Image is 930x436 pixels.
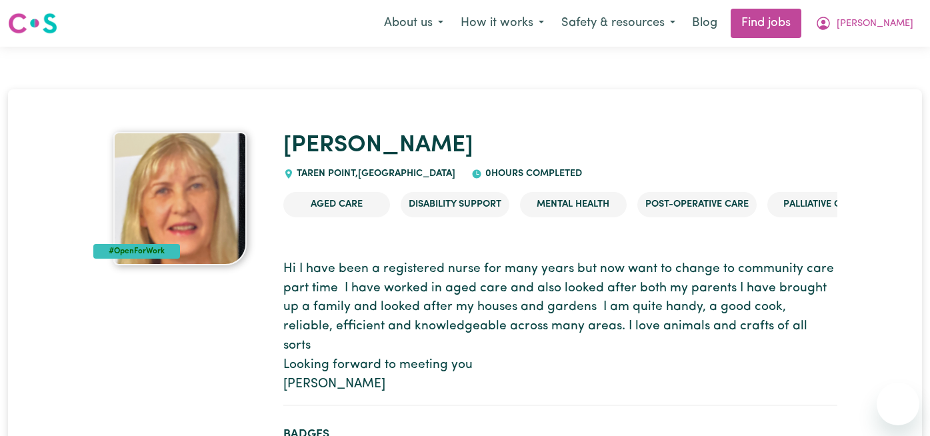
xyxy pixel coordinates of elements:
li: Mental Health [520,192,627,217]
span: [PERSON_NAME] [837,17,913,31]
button: How it works [452,9,553,37]
img: Careseekers logo [8,11,57,35]
button: Safety & resources [553,9,684,37]
li: Post-operative care [637,192,757,217]
li: Disability Support [401,192,509,217]
button: About us [375,9,452,37]
li: Palliative care [767,192,874,217]
li: Aged Care [283,192,390,217]
iframe: Button to launch messaging window [877,383,919,425]
p: Hi I have been a registered nurse for many years but now want to change to community care part ti... [283,260,837,395]
span: 0 hours completed [482,169,582,179]
a: Careseekers logo [8,8,57,39]
a: Frances's profile picture'#OpenForWork [93,132,267,265]
button: My Account [807,9,922,37]
a: [PERSON_NAME] [283,134,473,157]
div: #OpenForWork [93,244,181,259]
span: TAREN POINT , [GEOGRAPHIC_DATA] [294,169,456,179]
img: Frances [113,132,247,265]
a: Blog [684,9,725,38]
a: Find jobs [731,9,801,38]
